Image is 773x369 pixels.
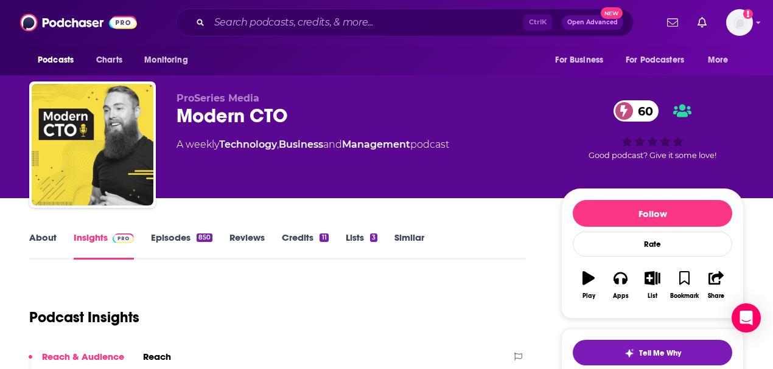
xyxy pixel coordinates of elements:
[229,232,265,260] a: Reviews
[88,49,130,72] a: Charts
[219,139,277,150] a: Technology
[561,92,744,168] div: 60Good podcast? Give it some love!
[197,233,212,242] div: 850
[567,19,618,26] span: Open Advanced
[582,292,595,300] div: Play
[639,348,681,358] span: Tell Me Why
[573,340,732,365] button: tell me why sparkleTell Me Why
[346,232,377,260] a: Lists3
[523,15,552,30] span: Ctrl K
[662,12,683,33] a: Show notifications dropdown
[614,100,659,122] a: 60
[394,232,424,260] a: Similar
[562,15,623,30] button: Open AdvancedNew
[613,292,629,300] div: Apps
[573,200,732,227] button: Follow
[693,12,712,33] a: Show notifications dropdown
[618,49,702,72] button: open menu
[370,233,377,242] div: 3
[708,292,724,300] div: Share
[177,137,449,152] div: A weekly podcast
[342,139,410,150] a: Management
[209,13,523,32] input: Search podcasts, credits, & more...
[320,233,328,242] div: 11
[670,292,699,300] div: Bookmark
[601,7,623,19] span: New
[626,52,684,69] span: For Podcasters
[637,263,668,307] button: List
[701,263,732,307] button: Share
[604,263,636,307] button: Apps
[547,49,618,72] button: open menu
[626,100,659,122] span: 60
[573,232,732,257] div: Rate
[708,52,729,69] span: More
[29,308,139,326] h1: Podcast Insights
[726,9,753,36] button: Show profile menu
[277,139,279,150] span: ,
[726,9,753,36] span: Logged in as vjacobi
[136,49,203,72] button: open menu
[96,52,122,69] span: Charts
[29,232,57,260] a: About
[32,84,153,205] img: Modern CTO
[743,9,753,19] svg: Add a profile image
[668,263,700,307] button: Bookmark
[74,232,134,260] a: InsightsPodchaser Pro
[143,351,171,362] h2: Reach
[42,351,124,362] p: Reach & Audience
[29,49,89,72] button: open menu
[573,263,604,307] button: Play
[144,52,187,69] span: Monitoring
[555,52,603,69] span: For Business
[279,139,323,150] a: Business
[726,9,753,36] img: User Profile
[282,232,328,260] a: Credits11
[177,92,259,104] span: ProSeries Media
[624,348,634,358] img: tell me why sparkle
[699,49,744,72] button: open menu
[323,139,342,150] span: and
[113,233,134,243] img: Podchaser Pro
[38,52,74,69] span: Podcasts
[648,292,657,300] div: List
[589,151,716,160] span: Good podcast? Give it some love!
[20,11,137,34] img: Podchaser - Follow, Share and Rate Podcasts
[151,232,212,260] a: Episodes850
[176,9,634,36] div: Search podcasts, credits, & more...
[732,303,761,333] div: Open Intercom Messenger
